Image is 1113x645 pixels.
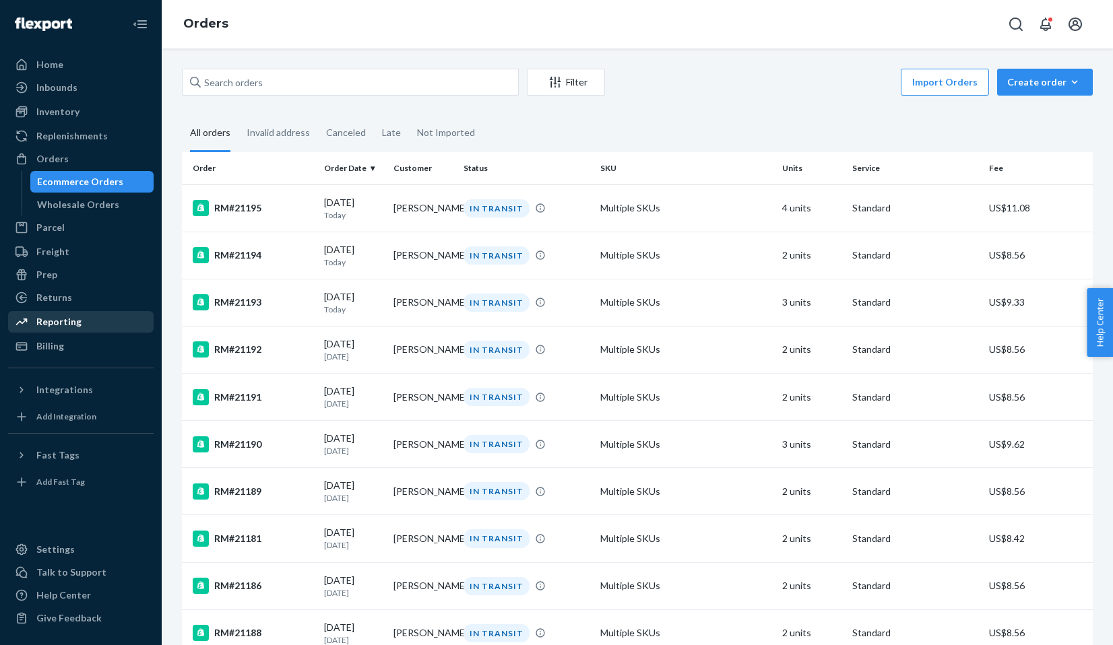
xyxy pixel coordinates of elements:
a: Settings [8,539,154,560]
div: IN TRANSIT [464,577,530,595]
th: Service [847,152,984,184]
div: Add Fast Tag [36,476,85,487]
div: Invalid address [247,115,310,150]
a: Replenishments [8,125,154,147]
th: SKU [595,152,777,184]
td: Multiple SKUs [595,515,777,562]
div: IN TRANSIT [464,294,530,312]
td: US$9.62 [984,421,1093,468]
button: Help Center [1087,288,1113,357]
p: Standard [852,626,978,640]
a: Prep [8,264,154,285]
div: IN TRANSIT [464,435,530,453]
p: Today [324,209,383,221]
div: RM#21186 [193,578,313,594]
div: Integrations [36,383,93,397]
div: RM#21189 [193,483,313,500]
p: [DATE] [324,398,383,409]
div: Wholesale Orders [37,198,119,211]
td: Multiple SKUs [595,232,777,279]
a: Inbounds [8,77,154,98]
td: US$9.33 [984,279,1093,326]
td: [PERSON_NAME] [388,279,458,326]
td: [PERSON_NAME] [388,421,458,468]
div: IN TRANSIT [464,246,530,265]
div: Home [36,58,63,71]
div: [DATE] [324,243,383,268]
a: Orders [8,148,154,170]
div: Give Feedback [36,611,102,625]
div: Late [382,115,401,150]
a: Orders [183,16,228,31]
td: Multiple SKUs [595,421,777,468]
p: Standard [852,438,978,451]
div: Settings [36,543,75,556]
p: Standard [852,579,978,592]
td: US$8.56 [984,232,1093,279]
th: Units [777,152,847,184]
div: IN TRANSIT [464,199,530,217]
td: 2 units [777,562,847,609]
a: Parcel [8,217,154,238]
div: RM#21181 [193,531,313,547]
a: Wholesale Orders [30,194,154,215]
a: Add Fast Tag [8,471,154,493]
div: Customer [393,162,453,174]
td: 2 units [777,468,847,515]
div: Reporting [36,315,82,329]
button: Give Feedback [8,607,154,629]
a: Freight [8,241,154,263]
div: Fast Tags [36,448,79,462]
p: Standard [852,532,978,545]
td: Multiple SKUs [595,184,777,232]
button: Import Orders [901,69,989,96]
button: Open notifications [1032,11,1059,38]
div: [DATE] [324,479,383,504]
p: Standard [852,343,978,356]
td: US$8.56 [984,562,1093,609]
p: [DATE] [324,492,383,504]
div: Inventory [36,105,79,118]
div: [DATE] [324,337,383,362]
p: Standard [852,485,978,498]
div: Filter [528,75,604,89]
div: [DATE] [324,574,383,599]
p: [DATE] [324,351,383,362]
div: Billing [36,339,64,353]
div: Talk to Support [36,566,106,579]
a: Billing [8,335,154,357]
div: Add Integration [36,411,96,422]
div: Help Center [36,588,91,602]
a: Add Integration [8,406,154,428]
td: [PERSON_NAME] [388,562,458,609]
div: Orders [36,152,69,166]
a: Ecommerce Orders [30,171,154,193]
td: US$8.56 [984,326,1093,373]
td: US$8.56 [984,468,1093,515]
div: Returns [36,291,72,304]
div: Inbounds [36,81,77,94]
td: 2 units [777,232,847,279]
div: RM#21191 [193,389,313,405]
td: US$8.42 [984,515,1093,562]
button: Create order [997,69,1093,96]
div: All orders [190,115,230,152]
p: Standard [852,296,978,309]
td: [PERSON_NAME] [388,468,458,515]
a: Help Center [8,584,154,606]
div: [DATE] [324,196,383,221]
td: US$8.56 [984,374,1093,421]
td: [PERSON_NAME] [388,232,458,279]
p: Standard [852,248,978,262]
button: Filter [527,69,605,96]
div: Prep [36,268,57,281]
ol: breadcrumbs [172,5,239,44]
div: Parcel [36,221,65,234]
button: Open account menu [1062,11,1089,38]
th: Fee [984,152,1093,184]
div: [DATE] [324,432,383,456]
div: [DATE] [324,526,383,551]
p: Standard [852,201,978,215]
th: Order [182,152,319,184]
